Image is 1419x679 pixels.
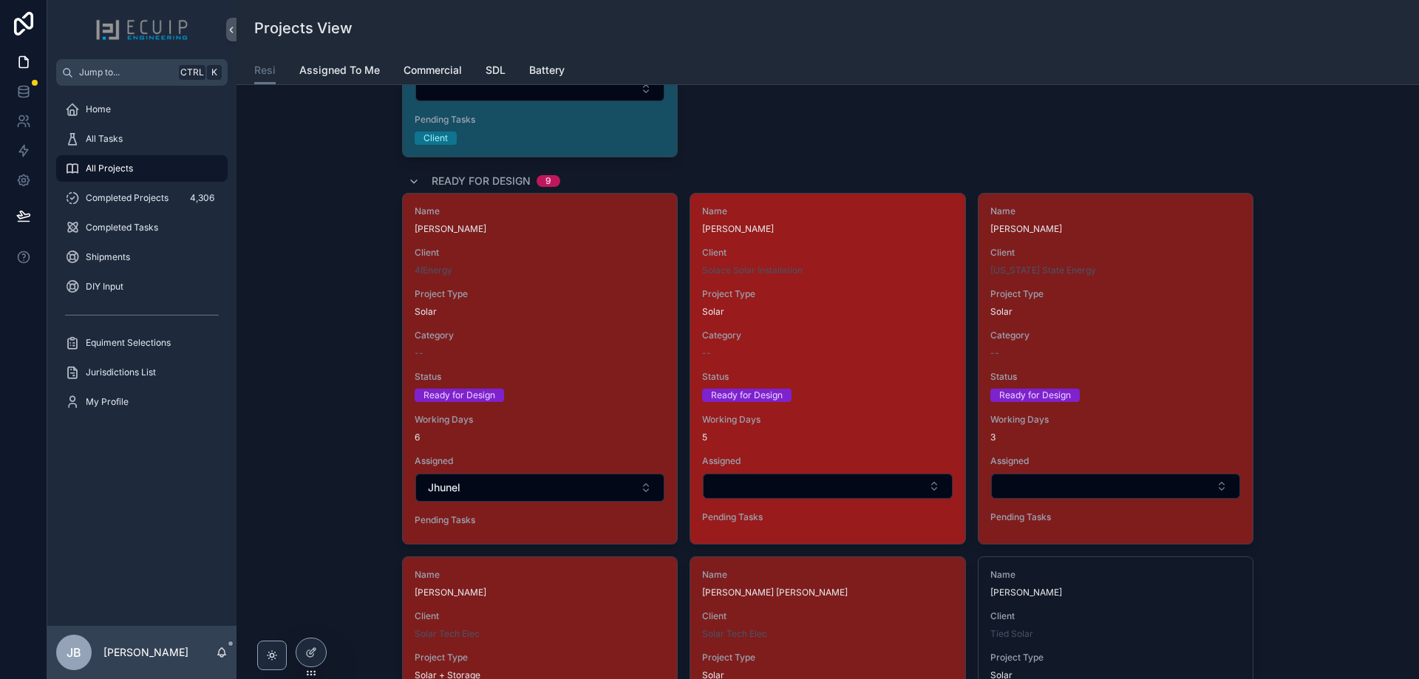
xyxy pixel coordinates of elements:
div: Ready for Design [999,389,1071,402]
span: Assigned [702,455,953,467]
a: Jurisdictions List [56,359,228,386]
div: 9 [545,175,551,187]
img: App logo [95,18,188,41]
a: Solar Tech Elec [415,628,480,640]
a: Commercial [404,57,462,86]
span: Pending Tasks [990,511,1241,523]
span: Category [415,330,665,341]
div: scrollable content [47,86,236,434]
button: Select Button [703,474,952,499]
span: Working Days [702,414,953,426]
span: Ctrl [179,65,205,80]
a: Name[PERSON_NAME]Client4IEnergyProject TypeSolarCategory--StatusReady for DesignWorking Days6Assi... [402,193,678,545]
span: Status [702,371,953,383]
button: Select Button [991,474,1240,499]
span: JB [67,644,81,661]
span: Name [415,569,665,581]
span: Resi [254,63,276,78]
div: 4,306 [186,189,219,207]
span: Commercial [404,63,462,78]
span: All Projects [86,163,133,174]
span: Name [990,205,1241,217]
span: K [208,66,220,78]
span: Completed Projects [86,192,169,204]
span: [PERSON_NAME] [702,223,953,235]
span: Jurisdictions List [86,366,156,378]
span: Client [415,247,665,259]
span: Project Type [990,288,1241,300]
button: Select Button [415,474,664,502]
a: [US_STATE] State Energy [990,265,1096,276]
div: Ready for Design [711,389,783,402]
span: Name [415,205,665,217]
span: Jump to... [79,66,173,78]
span: Status [990,371,1241,383]
a: Equiment Selections [56,330,228,356]
span: Status [415,371,665,383]
span: My Profile [86,396,129,408]
span: Category [702,330,953,341]
a: Assigned To Me [299,57,380,86]
span: DIY Input [86,281,123,293]
span: Client [702,247,953,259]
span: [PERSON_NAME] [990,223,1241,235]
a: Tied Solar [990,628,1033,640]
span: Pending Tasks [415,114,665,126]
span: Pending Tasks [702,511,953,523]
span: Working Days [990,414,1241,426]
span: Project Type [415,288,665,300]
span: 5 [702,431,953,443]
span: Project Type [415,652,665,663]
span: Solar [990,306,1013,318]
span: 3 [990,431,1241,443]
span: All Tasks [86,133,123,145]
a: SDL [486,57,506,86]
span: SDL [486,63,506,78]
span: 6 [415,431,665,443]
a: Battery [529,57,565,86]
span: Completed Tasks [86,222,158,233]
a: Shipments [56,244,228,270]
span: Shipments [86,251,130,263]
span: Assigned [990,455,1241,467]
a: All Tasks [56,126,228,152]
span: Project Type [990,652,1241,663]
span: -- [415,347,423,359]
a: Name[PERSON_NAME]Client[US_STATE] State EnergyProject TypeSolarCategory--StatusReady for DesignWo... [978,193,1253,545]
span: Client [702,610,953,622]
span: Project Type [702,652,953,663]
a: Completed Projects4,306 [56,185,228,211]
span: Client [415,610,665,622]
button: Jump to...CtrlK [56,59,228,86]
span: Ready for Design [432,174,531,188]
a: 4IEnergy [415,265,452,276]
span: Name [990,569,1241,581]
a: Completed Tasks [56,214,228,241]
h1: Projects View [254,18,353,38]
span: Assigned To Me [299,63,380,78]
a: All Projects [56,155,228,182]
span: Client [990,610,1241,622]
div: Client [423,132,448,145]
span: Name [702,569,953,581]
span: Solar [702,306,724,318]
a: Solace Solar Installation [702,265,803,276]
span: Solar Tech Elec [702,628,767,640]
span: Working Days [415,414,665,426]
span: Solar [415,306,437,318]
span: Home [86,103,111,115]
span: Client [990,247,1241,259]
span: Project Type [702,288,953,300]
span: Category [990,330,1241,341]
a: Resi [254,57,276,85]
span: -- [990,347,999,359]
span: [PERSON_NAME] [415,223,665,235]
a: Home [56,96,228,123]
span: Assigned [415,455,665,467]
a: My Profile [56,389,228,415]
span: [PERSON_NAME] [415,587,665,598]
